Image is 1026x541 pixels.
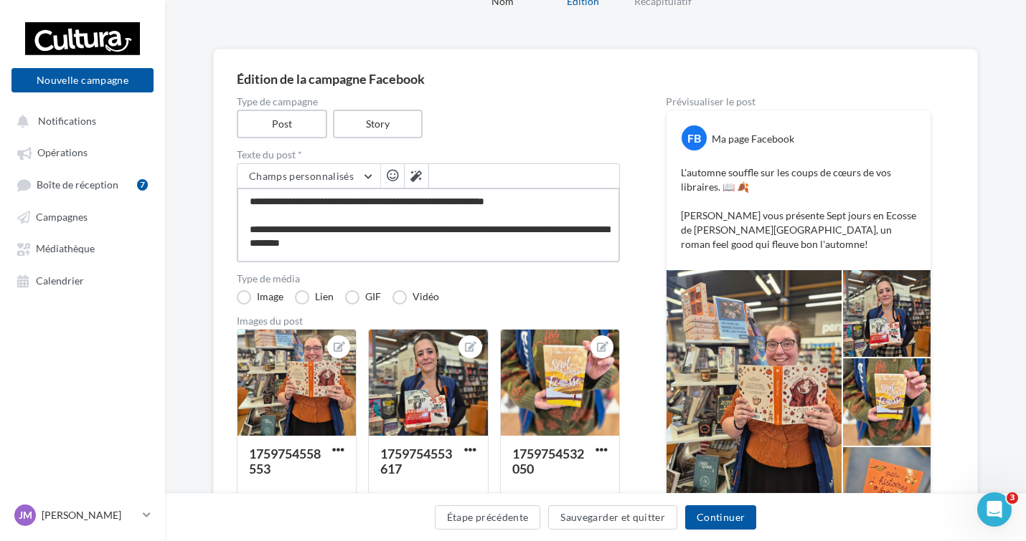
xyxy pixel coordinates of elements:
[392,290,439,305] label: Vidéo
[9,267,156,293] a: Calendrier
[249,446,321,477] div: 1759754558553
[11,68,154,92] button: Nouvelle campagne
[9,107,151,133] button: Notifications
[681,166,916,252] p: L'automne souffle sur les coups de cœurs de vos libraires. 📖 🍂 [PERSON_NAME] vous présente Sept j...
[36,274,84,287] span: Calendrier
[237,97,620,107] label: Type de campagne
[36,243,95,255] span: Médiathèque
[11,502,154,529] a: JM [PERSON_NAME]
[435,505,541,530] button: Étape précédente
[137,179,148,191] div: 7
[9,235,156,261] a: Médiathèque
[9,139,156,165] a: Opérations
[42,508,137,522] p: [PERSON_NAME]
[295,290,334,305] label: Lien
[345,290,381,305] label: GIF
[666,97,931,107] div: Prévisualiser le post
[249,170,354,182] span: Champs personnalisés
[37,178,118,191] span: Boîte de réception
[237,290,283,305] label: Image
[977,492,1012,527] iframe: Intercom live chat
[38,115,96,127] span: Notifications
[237,274,620,284] label: Type de média
[237,316,620,326] div: Images du post
[548,505,677,530] button: Sauvegarder et quitter
[237,164,380,188] button: Champs personnalisés
[237,150,620,160] label: Texte du post *
[712,132,794,146] div: Ma page Facebook
[380,446,452,477] div: 1759754553617
[37,147,88,159] span: Opérations
[9,204,156,229] a: Campagnes
[237,110,327,138] label: Post
[237,72,954,85] div: Édition de la campagne Facebook
[36,211,88,223] span: Campagnes
[9,171,156,198] a: Boîte de réception7
[333,110,423,138] label: Story
[1007,492,1018,504] span: 3
[685,505,756,530] button: Continuer
[19,508,32,522] span: JM
[682,125,707,150] div: FB
[512,446,584,477] div: 1759754532050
